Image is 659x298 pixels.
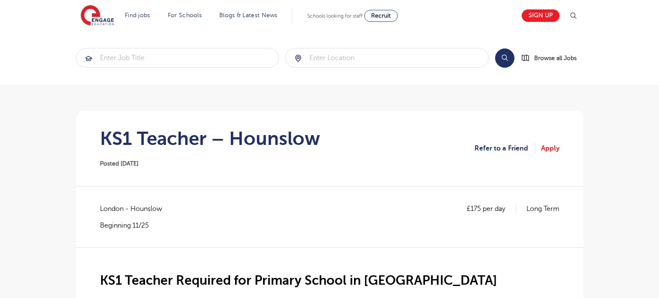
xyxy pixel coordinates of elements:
span: London - Hounslow [100,203,171,214]
img: Engage Education [81,5,114,27]
a: Sign up [522,9,559,22]
div: Submit [285,48,489,68]
h1: KS1 Teacher – Hounslow [100,128,320,149]
a: Find jobs [125,12,150,18]
div: Submit [76,48,279,68]
a: Blogs & Latest News [219,12,278,18]
a: Refer to a Friend [475,143,535,154]
span: Schools looking for staff [307,13,363,19]
p: Long Term [526,203,559,214]
a: Browse all Jobs [521,53,583,63]
span: Posted [DATE] [100,160,139,167]
button: Search [495,48,514,68]
input: Submit [76,48,279,67]
span: Browse all Jobs [534,53,577,63]
a: Recruit [364,10,398,22]
p: Beginning 11/25 [100,221,171,230]
span: Recruit [371,12,391,19]
h2: KS1 Teacher Required for Primary School in [GEOGRAPHIC_DATA] [100,273,559,288]
p: £175 per day [467,203,516,214]
a: For Schools [168,12,202,18]
input: Submit [286,48,488,67]
a: Apply [541,143,559,154]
